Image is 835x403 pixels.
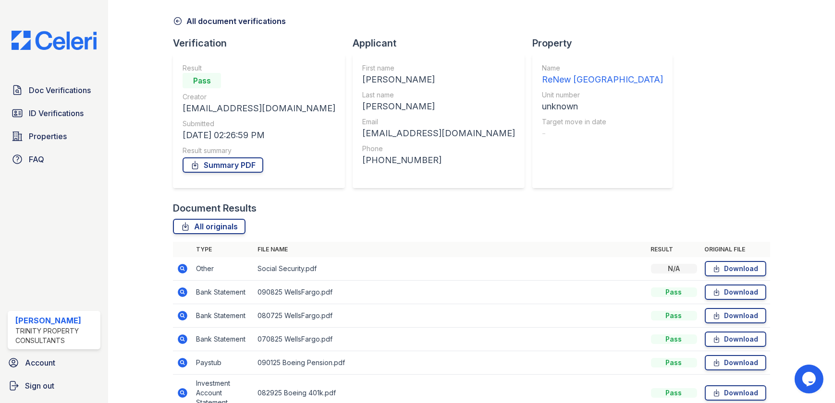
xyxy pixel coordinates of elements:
th: File name [254,242,647,257]
a: All document verifications [173,15,286,27]
td: Social Security.pdf [254,257,647,281]
div: Pass [651,334,697,344]
th: Result [647,242,701,257]
th: Original file [701,242,770,257]
th: Type [192,242,254,257]
a: Summary PDF [183,157,263,173]
span: ID Verifications [29,107,84,119]
a: Account [4,353,104,372]
a: Download [705,284,766,300]
div: Pass [651,287,697,297]
a: Name ReNew [GEOGRAPHIC_DATA] [542,63,663,86]
span: Properties [29,130,67,142]
div: Email [362,117,515,127]
div: ReNew [GEOGRAPHIC_DATA] [542,73,663,86]
a: Download [705,355,766,370]
div: Submitted [183,119,335,129]
div: Trinity Property Consultants [15,326,97,345]
div: Pass [651,358,697,367]
div: - [542,127,663,140]
td: 090825 WellsFargo.pdf [254,281,647,304]
a: ID Verifications [8,104,100,123]
a: Sign out [4,376,104,395]
a: Download [705,385,766,401]
div: Applicant [353,36,532,50]
div: Creator [183,92,335,102]
div: Pass [183,73,221,88]
div: Unit number [542,90,663,100]
a: Download [705,332,766,347]
td: Bank Statement [192,304,254,328]
div: Phone [362,144,515,154]
td: Bank Statement [192,328,254,351]
div: [PERSON_NAME] [362,73,515,86]
div: unknown [542,100,663,113]
div: [PERSON_NAME] [15,315,97,326]
span: Doc Verifications [29,84,91,96]
td: Other [192,257,254,281]
img: CE_Logo_Blue-a8612792a0a2168367f1c8372b55b34899dd931a85d93a1a3d3e32e68fde9ad4.png [4,31,104,50]
div: Result [183,63,335,73]
td: Paystub [192,351,254,375]
div: [PHONE_NUMBER] [362,154,515,167]
a: Properties [8,127,100,146]
td: 080725 WellsFargo.pdf [254,304,647,328]
span: Account [25,357,55,368]
div: Verification [173,36,353,50]
div: Document Results [173,201,257,215]
td: Bank Statement [192,281,254,304]
iframe: chat widget [795,365,825,393]
a: All originals [173,219,246,234]
div: Target move in date [542,117,663,127]
div: Last name [362,90,515,100]
div: Property [532,36,680,50]
td: 070825 WellsFargo.pdf [254,328,647,351]
div: [EMAIL_ADDRESS][DOMAIN_NAME] [362,127,515,140]
td: 090125 Boeing Pension.pdf [254,351,647,375]
div: First name [362,63,515,73]
a: Download [705,308,766,323]
span: Sign out [25,380,54,391]
div: Pass [651,311,697,320]
div: Result summary [183,146,335,155]
div: Name [542,63,663,73]
a: Doc Verifications [8,81,100,100]
div: [EMAIL_ADDRESS][DOMAIN_NAME] [183,102,335,115]
div: N/A [651,264,697,273]
div: Pass [651,388,697,398]
a: FAQ [8,150,100,169]
div: [PERSON_NAME] [362,100,515,113]
a: Download [705,261,766,276]
span: FAQ [29,154,44,165]
div: [DATE] 02:26:59 PM [183,129,335,142]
